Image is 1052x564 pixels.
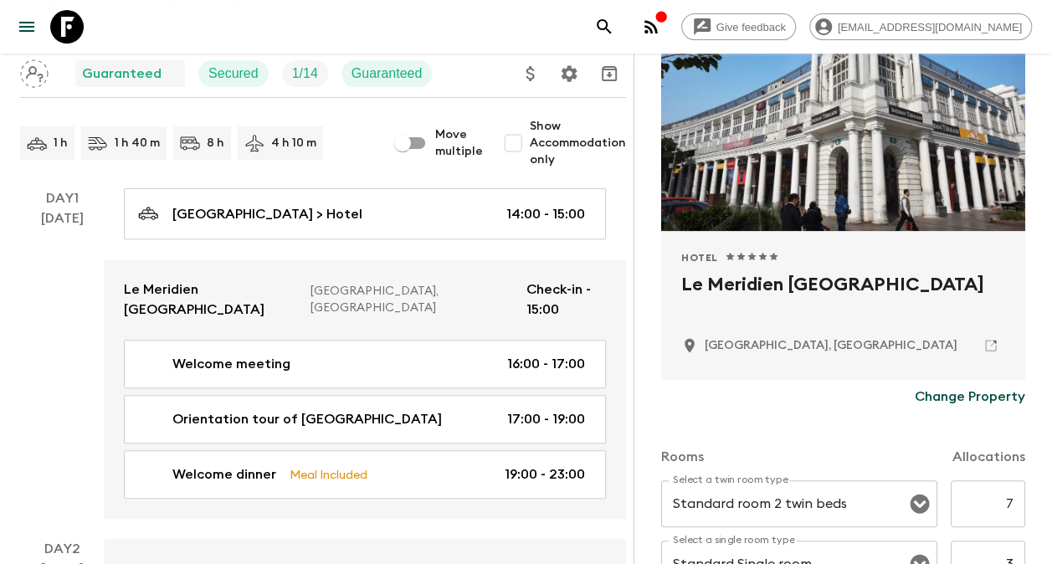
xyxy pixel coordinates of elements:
[172,354,290,374] p: Welcome meeting
[705,337,957,354] p: New Delhi, India
[292,64,318,84] p: 1 / 14
[915,387,1025,407] p: Change Property
[352,64,423,84] p: Guaranteed
[707,21,795,33] span: Give feedback
[282,60,328,87] div: Trip Fill
[661,13,1025,231] div: Photo of Le Meridien New Delhi
[552,57,586,90] button: Settings
[809,13,1032,40] div: [EMAIL_ADDRESS][DOMAIN_NAME]
[952,447,1025,467] p: Allocations
[271,135,316,151] p: 4 h 10 m
[506,204,585,224] p: 14:00 - 15:00
[588,10,621,44] button: search adventures
[124,450,606,499] a: Welcome dinnerMeal Included19:00 - 23:00
[207,135,224,151] p: 8 h
[908,492,931,515] button: Open
[41,208,84,519] div: [DATE]
[208,64,259,84] p: Secured
[829,21,1031,33] span: [EMAIL_ADDRESS][DOMAIN_NAME]
[530,118,626,168] span: Show Accommodation only
[507,354,585,374] p: 16:00 - 17:00
[198,60,269,87] div: Secured
[104,259,626,340] a: Le Meridien [GEOGRAPHIC_DATA][GEOGRAPHIC_DATA], [GEOGRAPHIC_DATA]Check-in - 15:00
[20,539,104,559] p: Day 2
[124,395,606,444] a: Orientation tour of [GEOGRAPHIC_DATA]17:00 - 19:00
[514,57,547,90] button: Update Price, Early Bird Discount and Costs
[661,447,704,467] p: Rooms
[20,188,104,208] p: Day 1
[172,409,442,429] p: Orientation tour of [GEOGRAPHIC_DATA]
[124,340,606,388] a: Welcome meeting16:00 - 17:00
[505,464,585,485] p: 19:00 - 23:00
[172,464,276,485] p: Welcome dinner
[10,10,44,44] button: menu
[115,135,160,151] p: 1 h 40 m
[673,533,795,547] label: Select a single room type
[290,465,367,484] p: Meal Included
[124,188,606,239] a: [GEOGRAPHIC_DATA] > Hotel14:00 - 15:00
[310,283,513,316] p: [GEOGRAPHIC_DATA], [GEOGRAPHIC_DATA]
[54,135,68,151] p: 1 h
[593,57,626,90] button: Archive (Completed, Cancelled or Unsynced Departures only)
[681,13,796,40] a: Give feedback
[507,409,585,429] p: 17:00 - 19:00
[526,279,606,320] p: Check-in - 15:00
[124,279,297,320] p: Le Meridien [GEOGRAPHIC_DATA]
[172,204,362,224] p: [GEOGRAPHIC_DATA] > Hotel
[673,473,788,487] label: Select a twin room type
[681,271,1005,325] h2: Le Meridien [GEOGRAPHIC_DATA]
[681,251,718,264] span: Hotel
[915,380,1025,413] button: Change Property
[20,64,49,78] span: Assign pack leader
[435,126,483,160] span: Move multiple
[82,64,162,84] p: Guaranteed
